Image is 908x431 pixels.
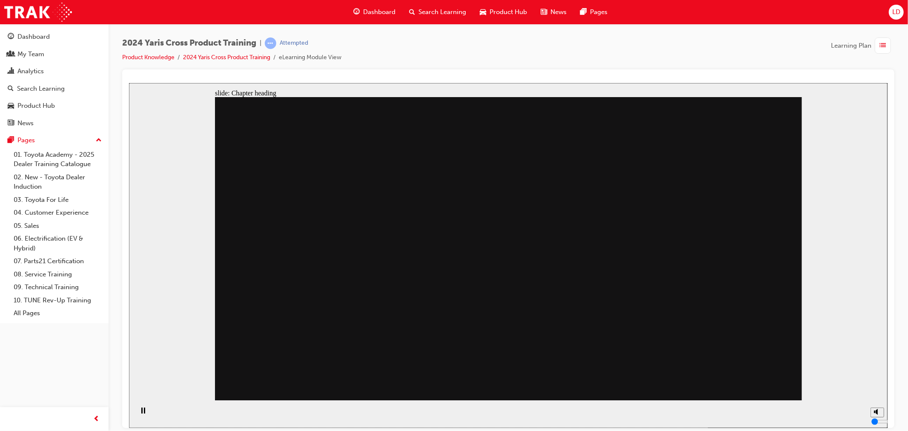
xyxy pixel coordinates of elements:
[265,37,276,49] span: learningRecordVerb_ATTEMPT-icon
[8,102,14,110] span: car-icon
[280,39,308,47] div: Attempted
[17,32,50,42] div: Dashboard
[4,3,72,22] img: Trak
[353,7,360,17] span: guage-icon
[742,335,797,342] input: volume
[573,3,614,21] a: pages-iconPages
[10,148,105,171] a: 01. Toyota Academy - 2025 Dealer Training Catalogue
[3,63,105,79] a: Analytics
[10,294,105,307] a: 10. TUNE Rev-Up Training
[8,68,14,75] span: chart-icon
[892,7,900,17] span: LD
[10,193,105,207] a: 03. Toyota For Life
[122,38,256,48] span: 2024 Yaris Cross Product Training
[17,66,44,76] div: Analytics
[122,54,175,61] a: Product Knowledge
[4,317,19,345] div: playback controls
[409,7,415,17] span: search-icon
[279,53,341,63] li: eLearning Module View
[418,7,466,17] span: Search Learning
[96,135,102,146] span: up-icon
[17,118,34,128] div: News
[737,317,754,345] div: misc controls
[17,49,44,59] div: My Team
[10,206,105,219] a: 04. Customer Experience
[3,29,105,45] a: Dashboard
[17,135,35,145] div: Pages
[541,7,547,17] span: news-icon
[831,37,894,54] button: Learning Plan
[3,98,105,114] a: Product Hub
[347,3,402,21] a: guage-iconDashboard
[4,324,19,339] button: Pause (Ctrl+Alt+P)
[490,7,527,17] span: Product Hub
[8,137,14,144] span: pages-icon
[590,7,607,17] span: Pages
[17,84,65,94] div: Search Learning
[94,414,100,425] span: prev-icon
[889,5,904,20] button: LD
[10,281,105,294] a: 09. Technical Training
[17,101,55,111] div: Product Hub
[473,3,534,21] a: car-iconProduct Hub
[3,132,105,148] button: Pages
[3,27,105,132] button: DashboardMy TeamAnalyticsSearch LearningProduct HubNews
[742,325,755,334] button: Unmute (Ctrl+Alt+M)
[10,307,105,320] a: All Pages
[3,115,105,131] a: News
[880,40,886,51] span: list-icon
[831,41,871,51] span: Learning Plan
[580,7,587,17] span: pages-icon
[10,171,105,193] a: 02. New - Toyota Dealer Induction
[10,255,105,268] a: 07. Parts21 Certification
[8,85,14,93] span: search-icon
[10,219,105,233] a: 05. Sales
[10,268,105,281] a: 08. Service Training
[534,3,573,21] a: news-iconNews
[8,120,14,127] span: news-icon
[8,51,14,58] span: people-icon
[480,7,486,17] span: car-icon
[10,232,105,255] a: 06. Electrification (EV & Hybrid)
[183,54,270,61] a: 2024 Yaris Cross Product Training
[3,46,105,62] a: My Team
[8,33,14,41] span: guage-icon
[260,38,261,48] span: |
[402,3,473,21] a: search-iconSearch Learning
[3,81,105,97] a: Search Learning
[550,7,567,17] span: News
[363,7,395,17] span: Dashboard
